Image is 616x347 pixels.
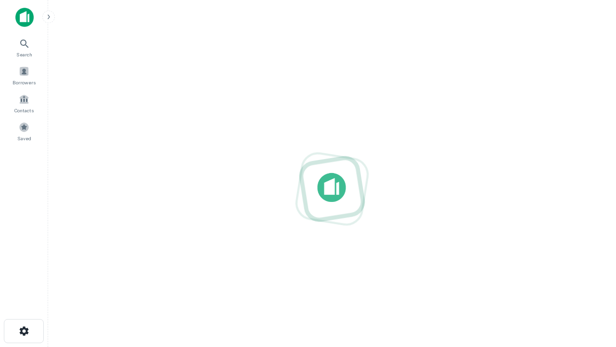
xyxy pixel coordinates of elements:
a: Borrowers [3,62,45,88]
span: Saved [17,134,31,142]
iframe: Chat Widget [568,270,616,316]
span: Search [16,51,32,58]
span: Contacts [14,107,34,114]
span: Borrowers [13,79,36,86]
a: Saved [3,118,45,144]
a: Search [3,34,45,60]
a: Contacts [3,90,45,116]
img: capitalize-icon.png [15,8,34,27]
